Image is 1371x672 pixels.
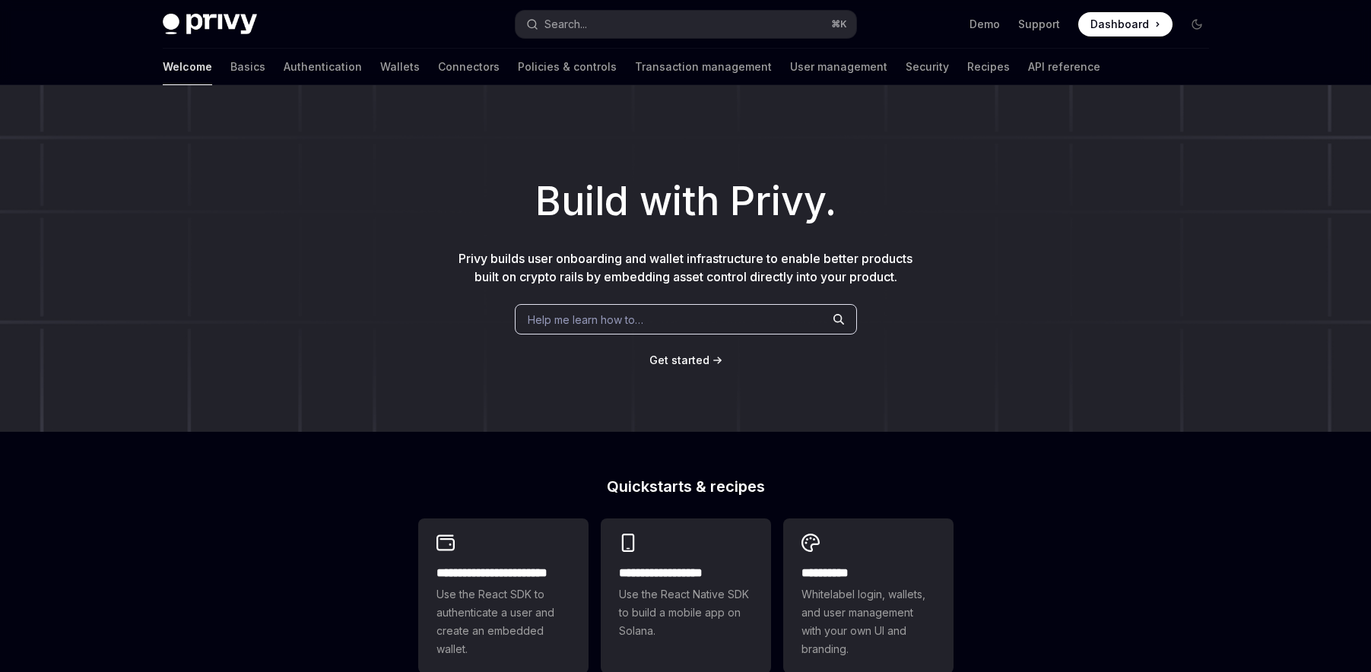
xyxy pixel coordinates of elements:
[619,585,753,640] span: Use the React Native SDK to build a mobile app on Solana.
[967,49,1010,85] a: Recipes
[970,17,1000,32] a: Demo
[284,49,362,85] a: Authentication
[459,251,912,284] span: Privy builds user onboarding and wallet infrastructure to enable better products built on crypto ...
[544,15,587,33] div: Search...
[516,11,856,38] button: Search...⌘K
[1018,17,1060,32] a: Support
[230,49,265,85] a: Basics
[801,585,935,658] span: Whitelabel login, wallets, and user management with your own UI and branding.
[418,479,954,494] h2: Quickstarts & recipes
[1185,12,1209,36] button: Toggle dark mode
[831,18,847,30] span: ⌘ K
[1090,17,1149,32] span: Dashboard
[438,49,500,85] a: Connectors
[649,353,709,366] span: Get started
[790,49,887,85] a: User management
[528,312,643,328] span: Help me learn how to…
[649,353,709,368] a: Get started
[635,49,772,85] a: Transaction management
[1028,49,1100,85] a: API reference
[906,49,949,85] a: Security
[436,585,570,658] span: Use the React SDK to authenticate a user and create an embedded wallet.
[380,49,420,85] a: Wallets
[163,49,212,85] a: Welcome
[163,14,257,35] img: dark logo
[518,49,617,85] a: Policies & controls
[1078,12,1173,36] a: Dashboard
[24,172,1347,231] h1: Build with Privy.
